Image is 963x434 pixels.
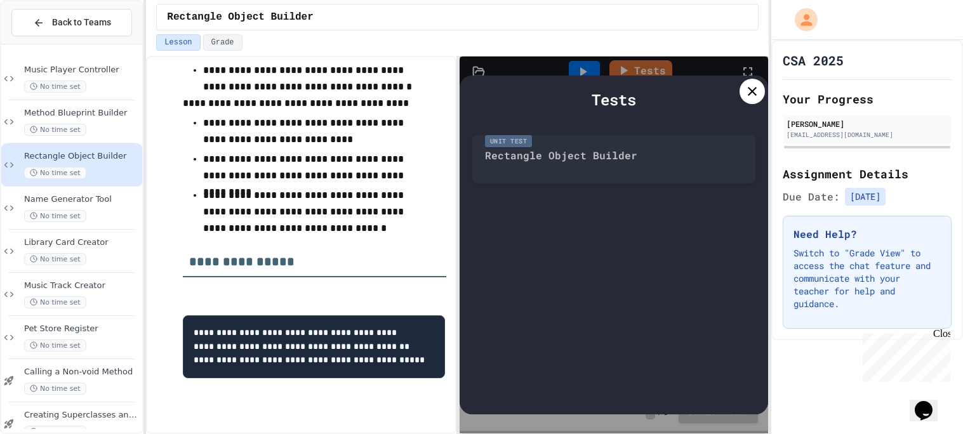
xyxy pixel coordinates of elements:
[24,108,140,119] span: Method Blueprint Builder
[24,65,140,76] span: Music Player Controller
[156,34,200,51] button: Lesson
[24,194,140,205] span: Name Generator Tool
[24,296,86,308] span: No time set
[783,189,840,204] span: Due Date:
[24,167,86,179] span: No time set
[794,227,941,242] h3: Need Help?
[167,10,313,25] span: Rectangle Object Builder
[5,5,88,81] div: Chat with us now!Close
[52,16,111,29] span: Back to Teams
[24,210,86,222] span: No time set
[783,90,952,108] h2: Your Progress
[783,165,952,183] h2: Assignment Details
[24,151,140,162] span: Rectangle Object Builder
[24,367,140,378] span: Calling a Non-void Method
[781,5,821,34] div: My Account
[24,124,86,136] span: No time set
[24,253,86,265] span: No time set
[24,383,86,395] span: No time set
[24,410,140,421] span: Creating Superclasses and Subclasses
[24,339,86,352] span: No time set
[910,383,950,421] iframe: chat widget
[787,130,948,140] div: [EMAIL_ADDRESS][DOMAIN_NAME]
[11,9,132,36] button: Back to Teams
[783,51,844,69] h1: CSA 2025
[858,328,950,382] iframe: chat widget
[24,280,140,291] span: Music Track Creator
[472,88,755,111] div: Tests
[794,247,941,310] p: Switch to "Grade View" to access the chat feature and communicate with your teacher for help and ...
[24,324,140,334] span: Pet Store Register
[203,34,242,51] button: Grade
[24,237,140,248] span: Library Card Creator
[845,188,886,206] span: [DATE]
[787,118,948,129] div: [PERSON_NAME]
[24,81,86,93] span: No time set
